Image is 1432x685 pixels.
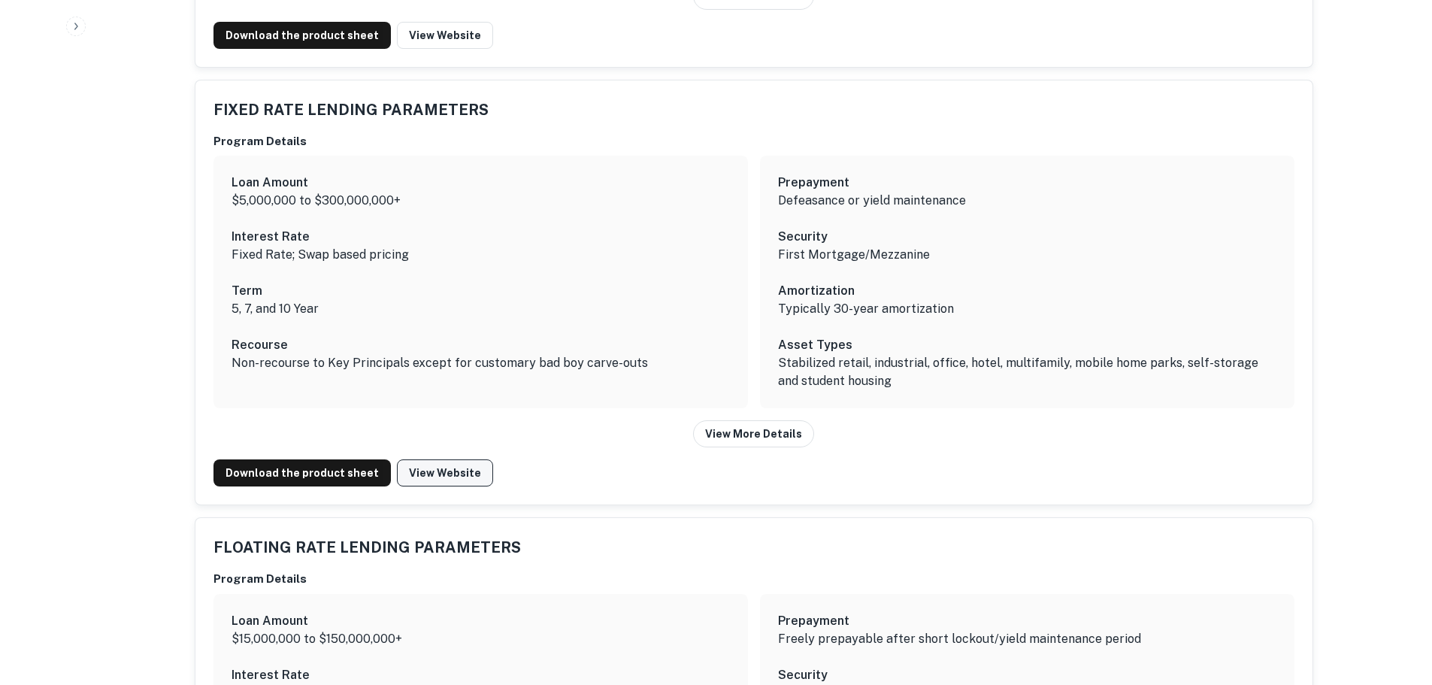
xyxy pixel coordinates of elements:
[778,282,1276,300] h6: Amortization
[232,192,730,210] p: $5,000,000 to $300,000,000+
[778,612,1276,630] h6: Prepayment
[778,192,1276,210] p: Defeasance or yield maintenance
[232,336,730,354] h6: Recourse
[1357,517,1432,589] iframe: Chat Widget
[397,22,493,49] a: View Website
[778,246,1276,264] p: First Mortgage/Mezzanine
[213,133,1294,150] h6: Program Details
[232,612,730,630] h6: Loan Amount
[778,300,1276,318] p: Typically 30-year amortization
[213,536,521,559] h5: FLOATING RATE LENDING PARAMETERS
[778,630,1276,648] p: Freely prepayable after short lockout/yield maintenance period
[397,459,493,486] a: View Website
[213,459,391,486] a: Download the product sheet
[232,174,730,192] h6: Loan Amount
[778,666,1276,684] h6: Security
[213,22,391,49] a: Download the product sheet
[232,630,730,648] p: $15,000,000 to $150,000,000+
[693,420,814,447] button: View More Details
[778,228,1276,246] h6: Security
[232,300,730,318] p: 5, 7, and 10 Year
[213,571,1294,588] h6: Program Details
[232,354,730,372] p: Non-recourse to Key Principals except for customary bad boy carve-outs
[232,666,730,684] h6: Interest Rate
[213,99,489,121] h5: FIXED RATE LENDING PARAMETERS
[232,282,730,300] h6: Term
[778,354,1276,390] p: Stabilized retail, industrial, office, hotel, multifamily, mobile home parks, self-storage and st...
[232,246,730,264] p: Fixed Rate; Swap based pricing
[778,174,1276,192] h6: Prepayment
[778,336,1276,354] h6: Asset Types
[232,228,730,246] h6: Interest Rate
